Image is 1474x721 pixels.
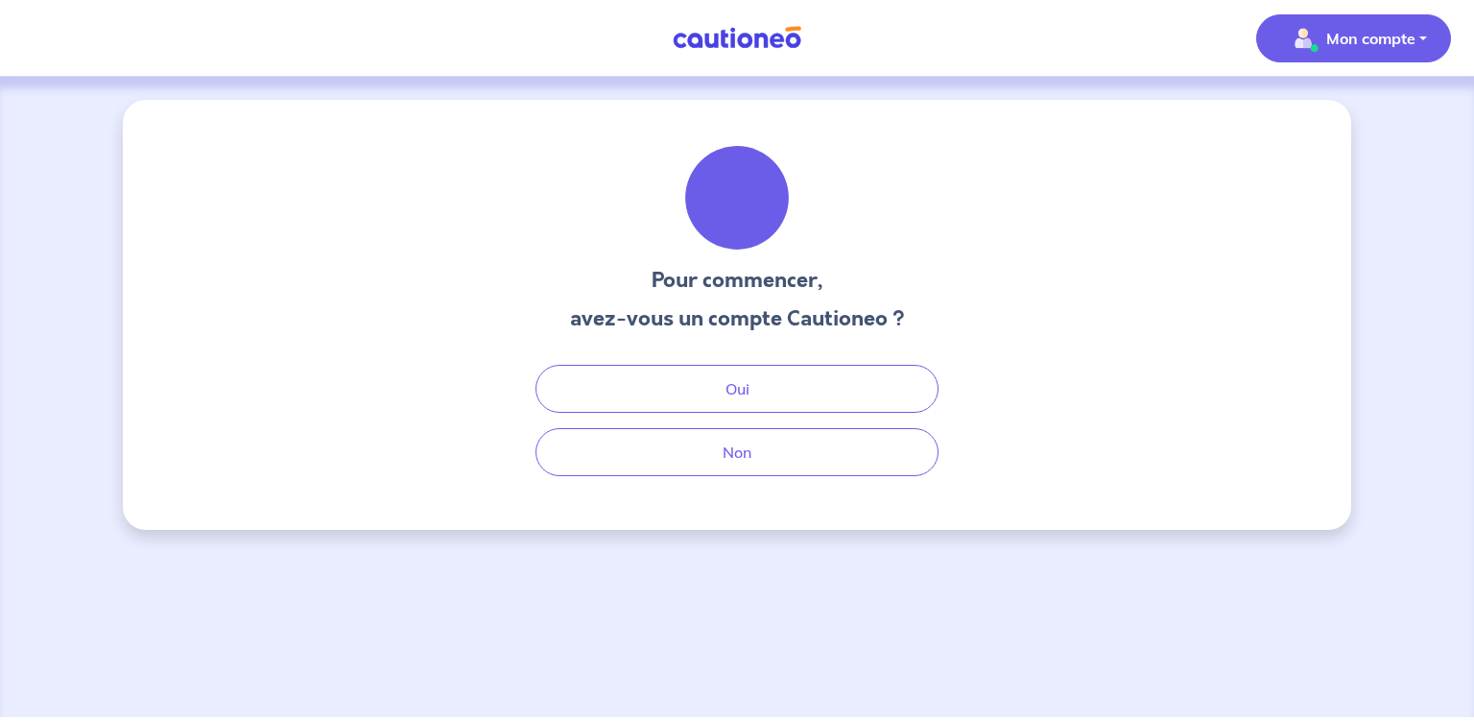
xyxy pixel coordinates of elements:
[685,146,789,250] img: illu_welcome.svg
[665,26,809,50] img: Cautioneo
[1326,27,1415,50] p: Mon compte
[1288,23,1319,54] img: illu_account_valid_menu.svg
[570,303,905,334] h3: avez-vous un compte Cautioneo ?
[535,365,939,413] button: Oui
[570,265,905,296] h3: Pour commencer,
[1256,14,1451,62] button: illu_account_valid_menu.svgMon compte
[535,428,939,476] button: Non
